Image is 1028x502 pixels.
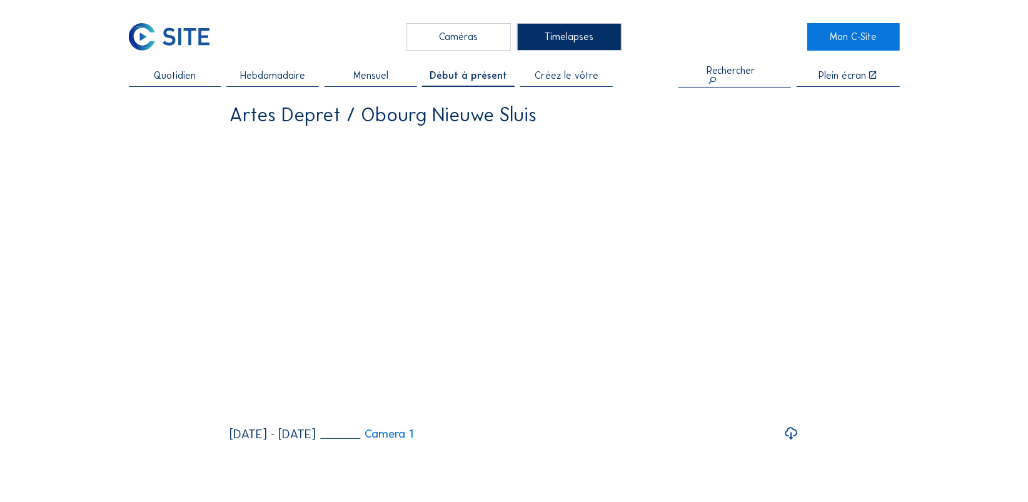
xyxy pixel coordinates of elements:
img: C-SITE Logo [129,23,209,50]
div: Timelapses [517,23,622,50]
div: [DATE] - [DATE] [229,428,316,440]
span: Créez le vôtre [535,71,598,81]
video: Your browser does not support the video tag. [229,133,798,418]
a: Mon C-Site [807,23,900,50]
span: Hebdomadaire [240,71,305,81]
a: Camera 1 [320,428,413,440]
span: Quotidien [154,71,196,81]
div: Rechercher [707,66,763,86]
div: Artes Depret / Obourg Nieuwe Sluis [229,105,537,124]
div: Caméras [406,23,511,50]
span: Début à présent [430,71,507,81]
a: C-SITE Logo [129,23,221,50]
div: Plein écran [819,71,866,81]
span: Mensuel [353,71,388,81]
